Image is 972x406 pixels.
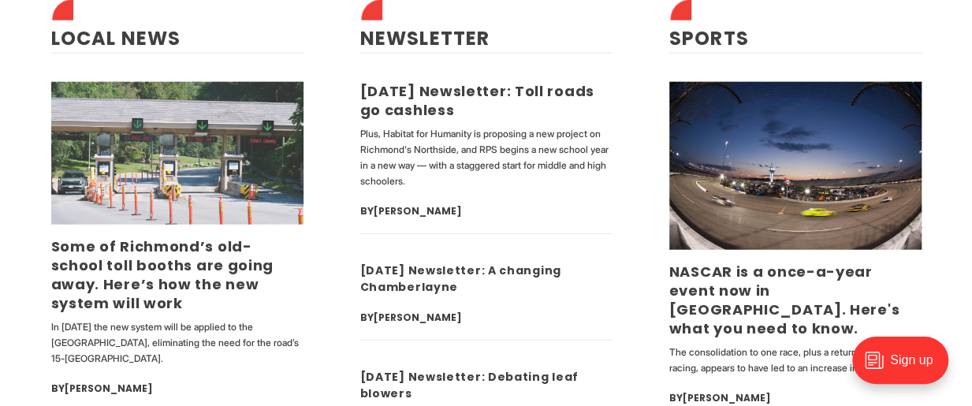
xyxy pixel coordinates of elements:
a: [DATE] Newsletter: Toll roads go cashless [360,81,594,120]
a: [DATE] Newsletter: A changing Chamberlayne [360,263,561,295]
a: [PERSON_NAME] [374,204,462,218]
div: By [360,308,613,327]
img: NASCAR is a once-a-year event now in Richmond. Here's what you need to know. [669,82,922,250]
img: Some of Richmond’s old-school toll booths are going away. Here’s how the new system will work [51,82,304,224]
p: In [DATE] the new system will be applied to the [GEOGRAPHIC_DATA], eliminating the need for the r... [51,319,304,367]
a: Newsletter [360,25,490,51]
a: [PERSON_NAME] [374,311,462,324]
a: NASCAR is a once-a-year event now in [GEOGRAPHIC_DATA]. Here's what you need to know. [669,262,900,338]
a: [DATE] Newsletter: Debating leaf blowers [360,369,579,401]
p: The consolidation to one race, plus a return to night racing, appears to have led to an increase ... [669,345,922,376]
a: [PERSON_NAME] [65,382,153,395]
div: By [51,379,304,398]
iframe: portal-trigger [839,329,972,406]
a: [PERSON_NAME] [683,391,771,404]
a: Local News [51,25,181,51]
p: Plus, Habitat for Humanity is proposing a new project on Richmond's Northside, and RPS begins a n... [360,126,613,189]
a: Some of Richmond’s old-school toll booths are going away. Here’s how the new system will work [51,237,274,313]
a: Sports [669,25,749,51]
div: By [360,202,613,221]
